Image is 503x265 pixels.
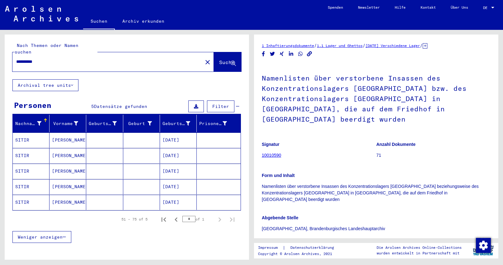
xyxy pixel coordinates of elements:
[306,50,313,58] button: Copy link
[49,164,86,179] mat-cell: [PERSON_NAME]
[182,216,214,222] div: of 1
[13,132,49,148] mat-cell: SITIR
[13,195,49,210] mat-cell: SITIR
[262,153,281,158] a: 10010590
[14,100,51,111] div: Personen
[262,43,314,48] a: 1 Inhaftierungsdokumente
[201,56,214,68] button: Clear
[89,119,124,128] div: Geburtsname
[472,243,495,258] img: yv_logo.png
[297,50,304,58] button: Share on WhatsApp
[262,64,491,132] h1: Namenlisten über verstorbene Insassen des Konzentrationslagers [GEOGRAPHIC_DATA] bzw. des Konzent...
[15,119,49,128] div: Nachname
[160,148,197,163] mat-cell: [DATE]
[52,120,78,127] div: Vorname
[49,115,86,132] mat-header-cell: Vorname
[262,225,491,232] p: [GEOGRAPHIC_DATA], Brandenburgisches Landeshauptarchiv
[314,43,317,48] span: /
[204,58,211,66] mat-icon: close
[15,43,78,55] mat-label: Nach Themen oder Namen suchen
[12,79,78,91] button: Archival tree units
[214,213,226,225] button: Next page
[162,120,190,127] div: Geburtsdatum
[212,104,229,109] span: Filter
[288,50,294,58] button: Share on LinkedIn
[377,250,462,256] p: wurden entwickelt in Partnerschaft mit
[121,216,148,222] div: 51 – 75 of 5
[262,173,295,178] b: Form und Inhalt
[420,43,423,48] span: /
[476,238,491,253] img: Zustimmung ändern
[5,6,78,21] img: Arolsen_neg.svg
[49,195,86,210] mat-cell: [PERSON_NAME]
[162,119,198,128] div: Geburtsdatum
[12,231,71,243] button: Weniger anzeigen
[262,183,491,203] p: Namenlisten über verstorbene Insassen des Konzentrationslagers [GEOGRAPHIC_DATA] beziehungsweise ...
[279,50,285,58] button: Share on Xing
[260,50,267,58] button: Share on Facebook
[269,50,276,58] button: Share on Twitter
[86,115,123,132] mat-header-cell: Geburtsname
[170,213,182,225] button: Previous page
[258,244,341,251] div: |
[52,119,86,128] div: Vorname
[197,115,241,132] mat-header-cell: Prisoner #
[160,195,197,210] mat-cell: [DATE]
[483,6,490,10] span: DE
[83,14,115,30] a: Suchen
[376,152,491,159] p: 71
[262,215,298,220] b: Abgebende Stelle
[115,14,172,29] a: Archiv erkunden
[18,234,63,240] span: Weniger anzeigen
[219,59,235,65] span: Suche
[199,119,235,128] div: Prisoner #
[226,213,238,225] button: Last page
[160,164,197,179] mat-cell: [DATE]
[126,119,160,128] div: Geburt‏
[285,244,341,251] a: Datenschutzerklärung
[123,115,160,132] mat-header-cell: Geburt‏
[126,120,152,127] div: Geburt‏
[49,132,86,148] mat-cell: [PERSON_NAME]
[13,115,49,132] mat-header-cell: Nachname
[13,164,49,179] mat-cell: SITIR
[49,179,86,194] mat-cell: [PERSON_NAME]
[13,179,49,194] mat-cell: SITIR
[363,43,365,48] span: /
[199,120,227,127] div: Prisoner #
[258,251,341,257] p: Copyright © Arolsen Archives, 2021
[262,142,280,147] b: Signatur
[91,104,94,109] span: 5
[157,213,170,225] button: First page
[317,43,363,48] a: 1.1 Lager und Ghettos
[15,120,41,127] div: Nachname
[13,148,49,163] mat-cell: SITIR
[160,115,197,132] mat-header-cell: Geburtsdatum
[376,142,416,147] b: Anzahl Dokumente
[258,244,283,251] a: Impressum
[49,148,86,163] mat-cell: [PERSON_NAME]
[365,43,420,48] a: [DATE] Verschiedene Lager
[377,245,462,250] p: Die Arolsen Archives Online-Collections
[94,104,147,109] span: Datensätze gefunden
[89,120,116,127] div: Geburtsname
[214,52,241,72] button: Suche
[160,132,197,148] mat-cell: [DATE]
[207,100,234,112] button: Filter
[160,179,197,194] mat-cell: [DATE]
